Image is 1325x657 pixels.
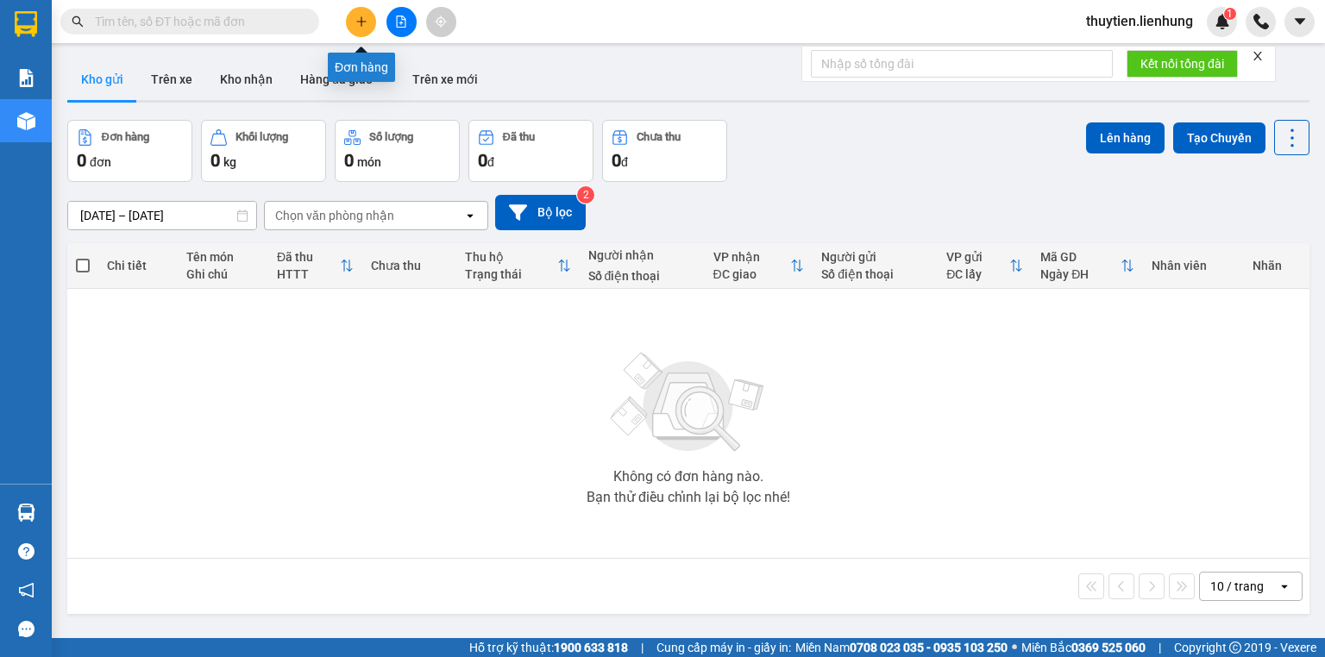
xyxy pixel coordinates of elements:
[1215,14,1230,29] img: icon-new-feature
[1253,14,1269,29] img: phone-icon
[1173,122,1265,153] button: Tạo Chuyến
[1072,10,1207,32] span: thuytien.lienhung
[463,209,477,222] svg: open
[602,120,727,182] button: Chưa thu0đ
[713,267,791,281] div: ĐC giao
[67,59,137,100] button: Kho gửi
[395,16,407,28] span: file-add
[503,131,535,143] div: Đã thu
[1040,267,1121,281] div: Ngày ĐH
[210,150,220,171] span: 0
[18,543,35,560] span: question-circle
[1252,50,1264,62] span: close
[1021,638,1146,657] span: Miền Bắc
[369,131,413,143] div: Số lượng
[386,7,417,37] button: file-add
[1278,579,1291,593] svg: open
[821,267,929,281] div: Số điện thoại
[1210,578,1264,595] div: 10 / trang
[102,131,149,143] div: Đơn hàng
[1127,50,1238,78] button: Kết nối tổng đài
[68,202,256,229] input: Select a date range.
[275,207,394,224] div: Chọn văn phòng nhận
[821,250,929,264] div: Người gửi
[286,59,386,100] button: Hàng đã giao
[713,250,791,264] div: VP nhận
[1253,259,1301,272] div: Nhãn
[95,12,298,31] input: Tìm tên, số ĐT hoặc mã đơn
[495,195,586,230] button: Bộ lọc
[613,470,763,484] div: Không có đơn hàng nào.
[15,11,37,37] img: logo-vxr
[487,155,494,169] span: đ
[206,59,286,100] button: Kho nhận
[355,16,367,28] span: plus
[1229,641,1241,654] span: copyright
[17,69,35,87] img: solution-icon
[344,150,354,171] span: 0
[1284,7,1315,37] button: caret-down
[17,112,35,130] img: warehouse-icon
[186,250,260,264] div: Tên món
[850,641,1008,654] strong: 0708 023 035 - 0935 103 250
[588,269,696,283] div: Số điện thoại
[1040,250,1121,264] div: Mã GD
[235,131,288,143] div: Khối lượng
[1032,243,1143,289] th: Toggle SortBy
[588,248,696,262] div: Người nhận
[357,155,381,169] span: món
[1086,122,1165,153] button: Lên hàng
[277,250,340,264] div: Đã thu
[1159,638,1161,657] span: |
[641,638,644,657] span: |
[478,150,487,171] span: 0
[18,621,35,637] span: message
[1140,54,1224,73] span: Kết nối tổng đài
[268,243,362,289] th: Toggle SortBy
[554,641,628,654] strong: 1900 633 818
[1292,14,1308,29] span: caret-down
[277,267,340,281] div: HTTT
[465,250,557,264] div: Thu hộ
[602,342,775,463] img: svg+xml;base64,PHN2ZyBjbGFzcz0ibGlzdC1wbHVnX19zdmciIHhtbG5zPSJodHRwOi8vd3d3LnczLm9yZy8yMDAwL3N2Zy...
[656,638,791,657] span: Cung cấp máy in - giấy in:
[456,243,580,289] th: Toggle SortBy
[107,259,169,272] div: Chi tiết
[577,186,594,203] sup: 2
[201,120,326,182] button: Khối lượng0kg
[469,638,628,657] span: Hỗ trợ kỹ thuật:
[637,131,681,143] div: Chưa thu
[621,155,628,169] span: đ
[346,7,376,37] button: plus
[946,267,1009,281] div: ĐC lấy
[335,120,460,182] button: Số lượng0món
[1224,8,1236,20] sup: 1
[468,120,593,182] button: Đã thu0đ
[587,491,790,504] div: Bạn thử điều chỉnh lại bộ lọc nhé!
[18,582,35,598] span: notification
[1071,641,1146,654] strong: 0369 525 060
[77,150,86,171] span: 0
[1227,8,1233,20] span: 1
[223,155,236,169] span: kg
[795,638,1008,657] span: Miền Nam
[90,155,111,169] span: đơn
[186,267,260,281] div: Ghi chú
[465,267,557,281] div: Trạng thái
[17,504,35,522] img: warehouse-icon
[426,7,456,37] button: aim
[72,16,84,28] span: search
[1152,259,1235,272] div: Nhân viên
[938,243,1032,289] th: Toggle SortBy
[371,259,448,272] div: Chưa thu
[435,16,447,28] span: aim
[811,50,1113,78] input: Nhập số tổng đài
[137,59,206,100] button: Trên xe
[67,120,192,182] button: Đơn hàng0đơn
[612,150,621,171] span: 0
[1012,644,1017,651] span: ⚪️
[412,72,478,86] span: Trên xe mới
[946,250,1009,264] div: VP gửi
[705,243,813,289] th: Toggle SortBy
